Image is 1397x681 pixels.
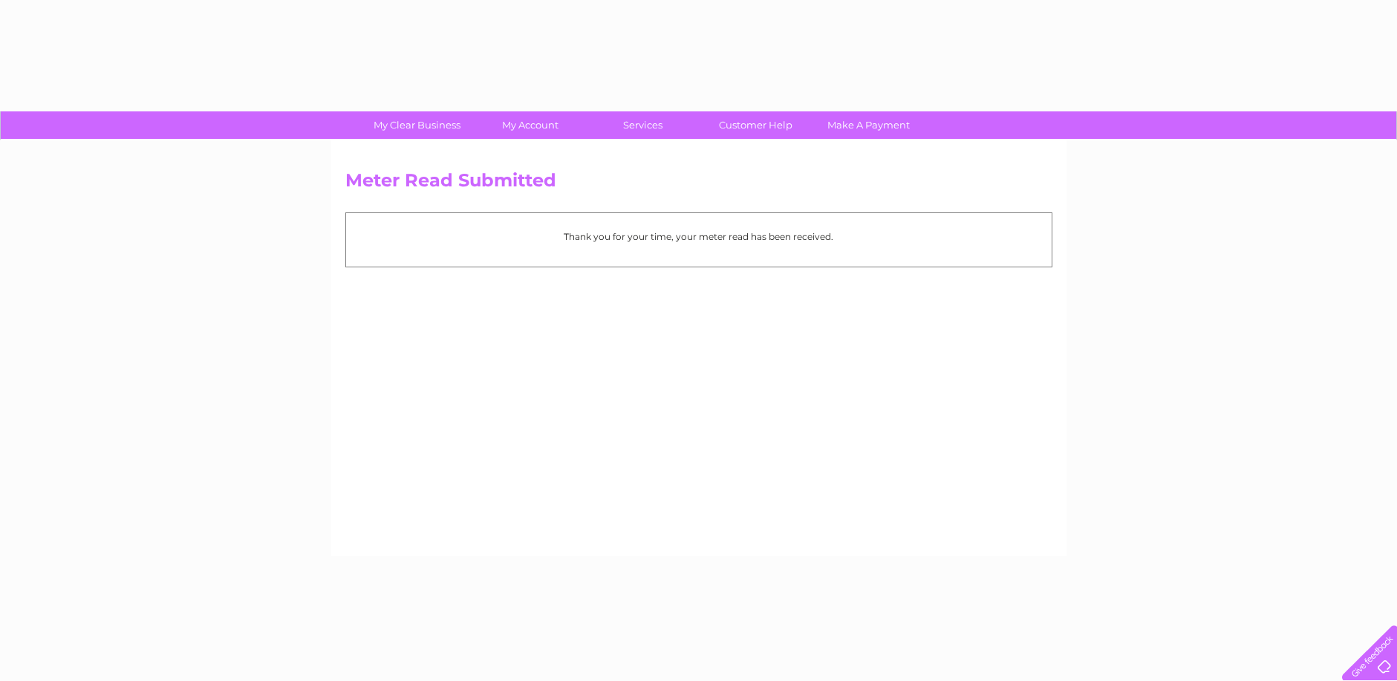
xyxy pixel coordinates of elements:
[807,111,930,139] a: Make A Payment
[694,111,817,139] a: Customer Help
[469,111,591,139] a: My Account
[356,111,478,139] a: My Clear Business
[354,229,1044,244] p: Thank you for your time, your meter read has been received.
[345,170,1052,198] h2: Meter Read Submitted
[582,111,704,139] a: Services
